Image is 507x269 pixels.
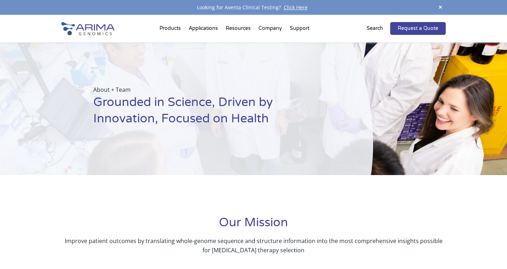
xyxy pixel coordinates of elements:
h1: Our Mission [61,215,446,236]
img: Arima-Genomics-logo [61,22,115,35]
p: About + Team [93,85,338,94]
p: Improve patient outcomes by translating whole-genome sequence and structure information into the ... [61,236,446,255]
h1: Grounded in Science, Driven by Innovation, Focused on Health [93,94,338,132]
div: Looking for Aventa Clinical Testing? [61,3,446,12]
p: Search [367,24,383,33]
a: Click Here [281,4,310,11]
a: Request a Quote [390,22,446,35]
